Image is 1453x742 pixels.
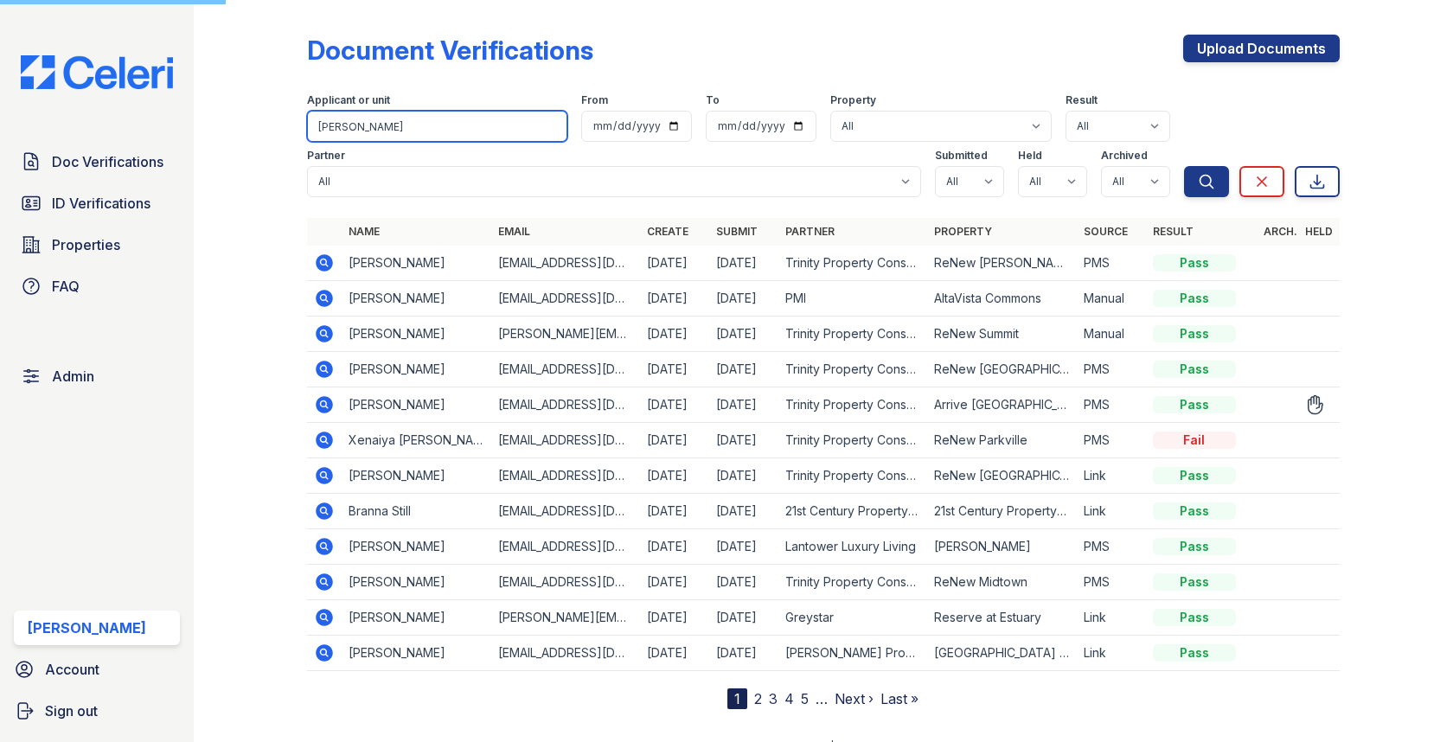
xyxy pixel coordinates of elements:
[927,352,1076,387] td: ReNew [GEOGRAPHIC_DATA]
[640,317,709,352] td: [DATE]
[52,366,94,387] span: Admin
[1183,35,1340,62] a: Upload Documents
[816,688,828,709] span: …
[640,636,709,671] td: [DATE]
[1153,225,1194,238] a: Result
[1018,149,1042,163] label: Held
[778,317,927,352] td: Trinity Property Consultants
[640,246,709,281] td: [DATE]
[45,700,98,721] span: Sign out
[307,111,566,142] input: Search by name, email, or unit number
[1153,538,1236,555] div: Pass
[342,246,490,281] td: [PERSON_NAME]
[1077,458,1146,494] td: Link
[7,694,187,728] a: Sign out
[342,494,490,529] td: Branna Still
[709,246,778,281] td: [DATE]
[640,494,709,529] td: [DATE]
[927,636,1076,671] td: [GEOGRAPHIC_DATA] by [PERSON_NAME]
[349,225,380,238] a: Name
[716,225,758,238] a: Submit
[801,690,809,707] a: 5
[1153,467,1236,484] div: Pass
[7,652,187,687] a: Account
[1153,325,1236,342] div: Pass
[1264,225,1297,238] a: Arch.
[927,494,1076,529] td: 21st Century Property Management
[342,600,490,636] td: [PERSON_NAME]
[754,690,762,707] a: 2
[1066,93,1098,107] label: Result
[52,234,120,255] span: Properties
[342,352,490,387] td: [PERSON_NAME]
[1077,494,1146,529] td: Link
[491,636,640,671] td: [EMAIL_ADDRESS][DOMAIN_NAME]
[1077,529,1146,565] td: PMS
[1077,423,1146,458] td: PMS
[1153,573,1236,591] div: Pass
[640,387,709,423] td: [DATE]
[640,458,709,494] td: [DATE]
[778,600,927,636] td: Greystar
[927,423,1076,458] td: ReNew Parkville
[342,423,490,458] td: Xenaiya [PERSON_NAME]
[830,93,876,107] label: Property
[1153,432,1236,449] div: Fail
[778,529,927,565] td: Lantower Luxury Living
[640,565,709,600] td: [DATE]
[1153,361,1236,378] div: Pass
[52,193,150,214] span: ID Verifications
[640,529,709,565] td: [DATE]
[927,281,1076,317] td: AltaVista Commons
[581,93,608,107] label: From
[784,690,794,707] a: 4
[934,225,992,238] a: Property
[491,529,640,565] td: [EMAIL_ADDRESS][DOMAIN_NAME]
[778,246,927,281] td: Trinity Property Consultants
[491,387,640,423] td: [EMAIL_ADDRESS][DOMAIN_NAME]
[709,494,778,529] td: [DATE]
[778,494,927,529] td: 21st Century Property Management
[14,269,180,304] a: FAQ
[1077,246,1146,281] td: PMS
[342,387,490,423] td: [PERSON_NAME]
[1101,149,1148,163] label: Archived
[927,387,1076,423] td: Arrive [GEOGRAPHIC_DATA]
[52,151,163,172] span: Doc Verifications
[14,359,180,393] a: Admin
[778,423,927,458] td: Trinity Property Consultants
[342,281,490,317] td: [PERSON_NAME]
[342,529,490,565] td: [PERSON_NAME]
[45,659,99,680] span: Account
[14,186,180,221] a: ID Verifications
[709,423,778,458] td: [DATE]
[778,636,927,671] td: [PERSON_NAME] Property Management
[769,690,778,707] a: 3
[778,281,927,317] td: PMI
[7,55,187,89] img: CE_Logo_Blue-a8612792a0a2168367f1c8372b55b34899dd931a85d93a1a3d3e32e68fde9ad4.png
[491,281,640,317] td: [EMAIL_ADDRESS][DOMAIN_NAME]
[1077,317,1146,352] td: Manual
[28,617,146,638] div: [PERSON_NAME]
[709,281,778,317] td: [DATE]
[709,565,778,600] td: [DATE]
[491,458,640,494] td: [EMAIL_ADDRESS][DOMAIN_NAME]
[709,529,778,565] td: [DATE]
[307,35,593,66] div: Document Verifications
[727,688,747,709] div: 1
[491,494,640,529] td: [EMAIL_ADDRESS][DOMAIN_NAME]
[835,690,874,707] a: Next ›
[14,227,180,262] a: Properties
[1077,636,1146,671] td: Link
[778,352,927,387] td: Trinity Property Consultants
[1305,225,1333,238] a: Held
[640,281,709,317] td: [DATE]
[640,600,709,636] td: [DATE]
[52,276,80,297] span: FAQ
[927,600,1076,636] td: Reserve at Estuary
[491,246,640,281] td: [EMAIL_ADDRESS][DOMAIN_NAME]
[927,317,1076,352] td: ReNew Summit
[1153,609,1236,626] div: Pass
[342,636,490,671] td: [PERSON_NAME]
